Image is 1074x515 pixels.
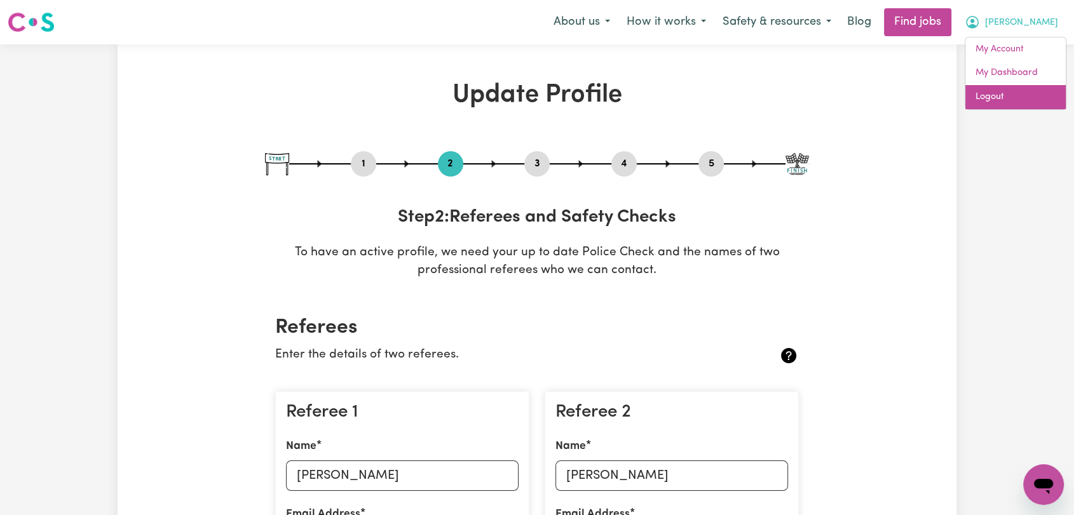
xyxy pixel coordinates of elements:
span: [PERSON_NAME] [985,16,1058,30]
h3: Referee 2 [555,402,788,424]
a: Blog [839,8,879,36]
iframe: Button to launch messaging window [1023,464,1064,505]
h3: Referee 1 [286,402,519,424]
label: Name [555,438,586,455]
img: Careseekers logo [8,11,55,34]
label: Name [286,438,316,455]
a: Careseekers logo [8,8,55,37]
p: Enter the details of two referees. [275,346,712,365]
button: Go to step 4 [611,156,637,172]
h2: Referees [275,316,799,340]
p: To have an active profile, we need your up to date Police Check and the names of two professional... [265,244,809,281]
button: Go to step 3 [524,156,550,172]
button: My Account [956,9,1066,36]
a: My Dashboard [965,61,1066,85]
h3: Step 2 : Referees and Safety Checks [265,207,809,229]
button: Go to step 1 [351,156,376,172]
button: How it works [618,9,714,36]
a: My Account [965,37,1066,62]
button: Go to step 5 [698,156,724,172]
div: My Account [965,37,1066,110]
button: About us [545,9,618,36]
a: Logout [965,85,1066,109]
button: Go to step 2 [438,156,463,172]
a: Find jobs [884,8,951,36]
button: Safety & resources [714,9,839,36]
h1: Update Profile [265,80,809,110]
